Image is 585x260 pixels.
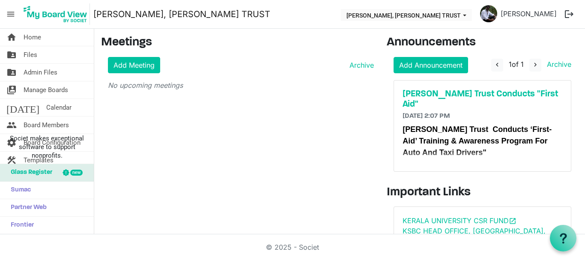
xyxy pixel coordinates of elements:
span: folder_shared [6,46,17,63]
h3: Meetings [101,36,374,50]
span: navigate_next [531,61,539,69]
a: KERALA UNIVERSITY CSR FUNDopen_in_new [403,216,516,225]
span: [PERSON_NAME] Trust Conducts ‘First-Aid’ Training & Awareness Program For Auto And Taxi Drivers" [403,125,552,157]
span: Societ makes exceptional software to support nonprofits. [4,134,90,160]
a: Archive [346,60,374,70]
a: Add Meeting [108,57,160,73]
img: hSUB5Hwbk44obJUHC4p8SpJiBkby1CPMa6WHdO4unjbwNk2QqmooFCj6Eu6u6-Q6MUaBHHRodFmU3PnQOABFnA_thumb.png [480,5,497,22]
a: Add Announcement [394,57,468,73]
button: logout [560,5,578,23]
div: new [70,170,83,176]
a: My Board View Logo [21,3,93,25]
span: Files [24,46,37,63]
a: Archive [543,60,571,69]
a: [PERSON_NAME] Trust Conducts "First Aid" [403,89,562,110]
span: switch_account [6,81,17,99]
span: [DATE] [6,99,39,116]
span: Glass Register [6,164,52,181]
span: home [6,29,17,46]
span: menu [3,6,19,22]
span: folder_shared [6,64,17,81]
span: Calendar [46,99,72,116]
span: Home [24,29,41,46]
span: Partner Web [6,199,47,216]
span: Sumac [6,182,31,199]
h3: Announcements [387,36,578,50]
button: THERESA BHAVAN, IMMANUEL CHARITABLE TRUST dropdownbutton [341,9,472,21]
a: [PERSON_NAME] [497,5,560,22]
span: open_in_new [509,217,516,225]
a: [PERSON_NAME], [PERSON_NAME] TRUST [93,6,270,23]
button: navigate_next [529,59,541,72]
h3: Important Links [387,185,578,200]
span: people [6,117,17,134]
span: Admin Files [24,64,57,81]
p: No upcoming meetings [108,80,374,90]
a: © 2025 - Societ [266,243,319,251]
img: My Board View Logo [21,3,90,25]
span: Board Members [24,117,69,134]
span: Manage Boards [24,81,68,99]
span: 1 [509,60,512,69]
button: navigate_before [491,59,503,72]
a: KSBC HEAD OFFICE, [GEOGRAPHIC_DATA],[GEOGRAPHIC_DATA], [GEOGRAPHIC_DATA] [403,227,556,245]
span: [DATE] 2:07 PM [403,113,450,120]
span: of 1 [509,60,524,69]
span: navigate_before [493,61,501,69]
span: Frontier [6,217,34,234]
